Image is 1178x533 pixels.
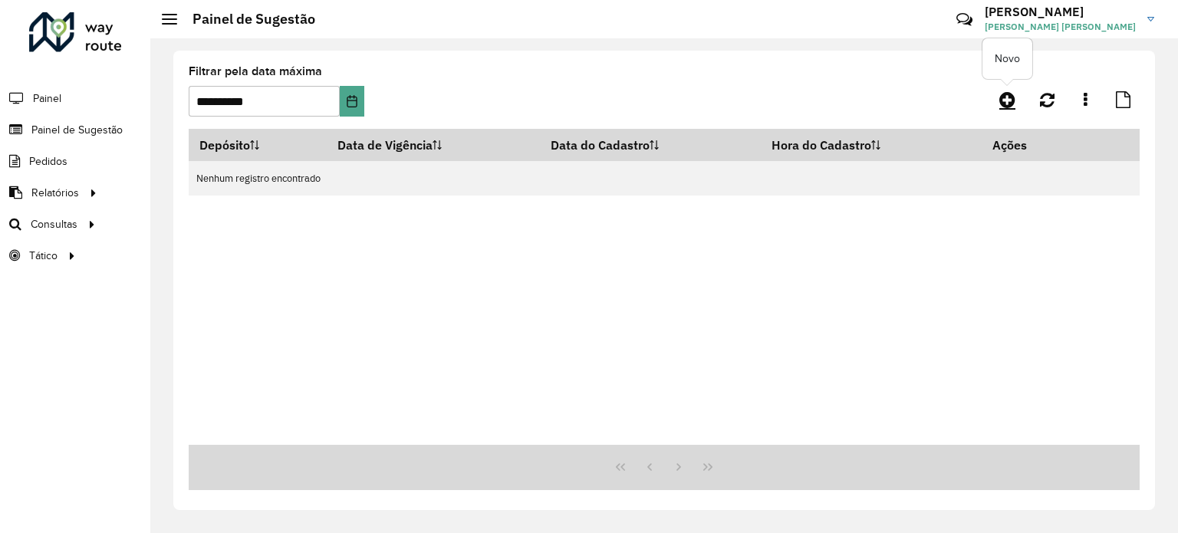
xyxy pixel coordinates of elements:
h2: Painel de Sugestão [177,11,315,28]
span: Relatórios [31,185,79,201]
h3: [PERSON_NAME] [985,5,1136,19]
td: Nenhum registro encontrado [189,161,1140,196]
th: Data do Cadastro [541,129,761,161]
th: Depósito [189,129,327,161]
span: Painel de Sugestão [31,122,123,138]
th: Data de Vigência [327,129,541,161]
span: Consultas [31,216,77,232]
th: Hora do Cadastro [761,129,982,161]
div: Novo [982,38,1032,79]
label: Filtrar pela data máxima [189,62,322,81]
a: Contato Rápido [948,3,981,36]
button: Choose Date [340,86,364,117]
span: Tático [29,248,58,264]
span: Painel [33,90,61,107]
span: [PERSON_NAME] [PERSON_NAME] [985,20,1136,34]
span: Pedidos [29,153,67,169]
th: Ações [982,129,1074,161]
